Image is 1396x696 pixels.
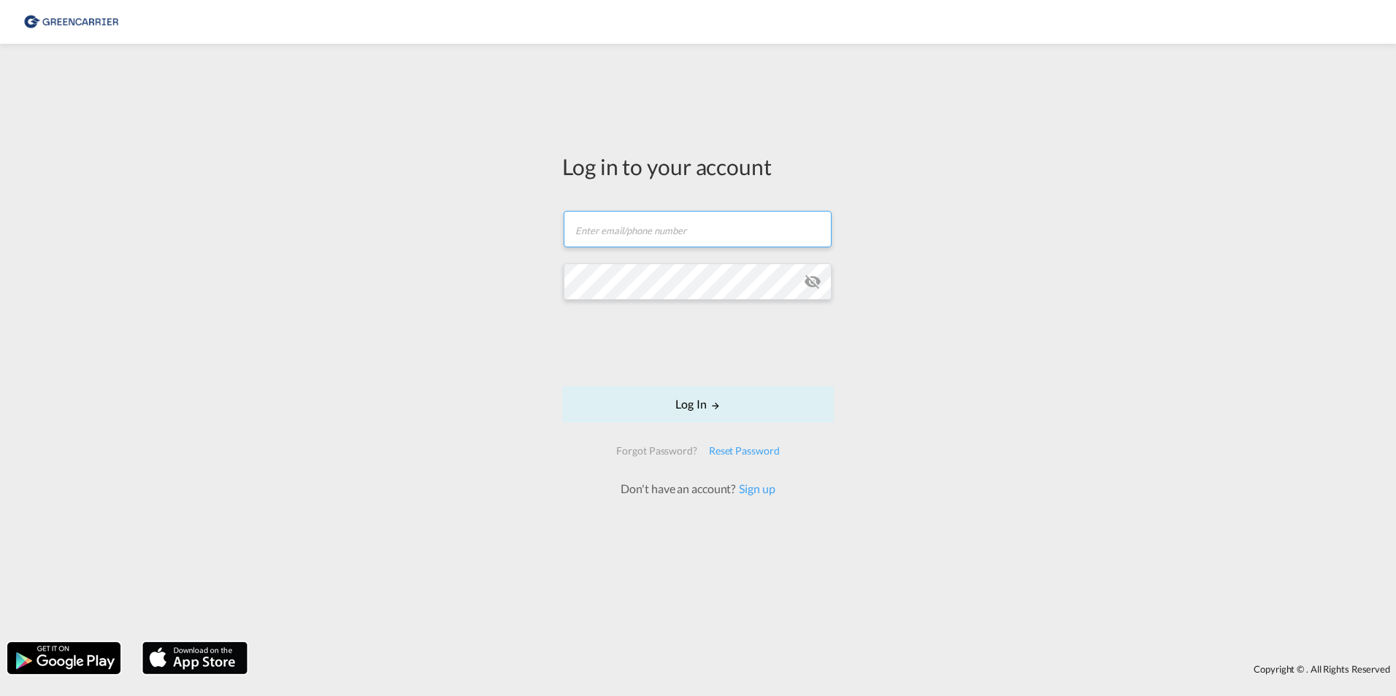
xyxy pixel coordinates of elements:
[804,273,821,290] md-icon: icon-eye-off
[564,211,832,247] input: Enter email/phone number
[703,438,786,464] div: Reset Password
[605,481,791,497] div: Don't have an account?
[587,314,809,371] iframe: reCAPTCHA
[141,641,249,676] img: apple.png
[562,151,834,182] div: Log in to your account
[255,657,1396,681] div: Copyright © . All Rights Reserved
[610,438,702,464] div: Forgot Password?
[6,641,122,676] img: google.png
[562,386,834,422] button: LOGIN
[22,6,120,39] img: 8cf206808afe11efa76fcd1e3d746489.png
[735,482,775,495] a: Sign up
